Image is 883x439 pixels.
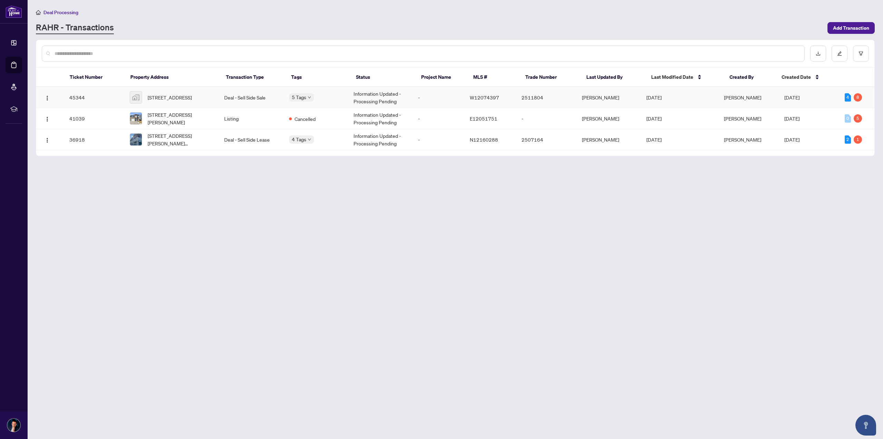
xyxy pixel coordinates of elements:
[42,92,53,103] button: Logo
[44,137,50,143] img: Logo
[350,68,416,87] th: Status
[810,46,826,61] button: download
[784,94,800,101] span: [DATE]
[724,68,776,87] th: Created By
[219,108,283,129] td: Listing
[148,94,192,101] span: [STREET_ADDRESS]
[782,73,811,81] span: Created Date
[219,87,283,108] td: Deal - Sell Side Sale
[130,134,142,145] img: thumbnail-img
[845,135,851,144] div: 2
[64,87,124,108] td: 45344
[724,136,761,143] span: [PERSON_NAME]
[308,138,311,141] span: down
[581,68,646,87] th: Last Updated By
[784,115,800,122] span: [DATE]
[651,73,693,81] span: Last Modified Date
[854,135,862,144] div: 1
[295,115,316,123] span: Cancelled
[516,129,576,150] td: 2507164
[6,5,22,18] img: logo
[855,415,876,436] button: Open asap
[64,68,125,87] th: Ticket Number
[125,68,220,87] th: Property Address
[576,108,641,129] td: [PERSON_NAME]
[816,51,821,56] span: download
[776,68,837,87] th: Created Date
[724,115,761,122] span: [PERSON_NAME]
[44,95,50,101] img: Logo
[516,87,576,108] td: 2511804
[220,68,286,87] th: Transaction Type
[833,22,869,34] span: Add Transaction
[646,115,662,122] span: [DATE]
[44,116,50,122] img: Logo
[854,114,862,123] div: 5
[292,93,306,101] span: 5 Tags
[832,46,847,61] button: edit
[854,93,862,102] div: 8
[646,68,724,87] th: Last Modified Date
[308,96,311,99] span: down
[853,46,869,61] button: filter
[845,93,851,102] div: 4
[130,92,142,103] img: thumbnail-img
[219,129,283,150] td: Deal - Sell Side Lease
[348,87,413,108] td: Information Updated - Processing Pending
[7,419,20,432] img: Profile Icon
[470,136,498,143] span: N12160288
[36,10,41,15] span: home
[859,51,863,56] span: filter
[36,22,114,34] a: RAHR - Transactions
[837,51,842,56] span: edit
[416,68,468,87] th: Project Name
[646,94,662,101] span: [DATE]
[148,132,214,147] span: [STREET_ADDRESS][PERSON_NAME][PERSON_NAME]
[130,113,142,124] img: thumbnail-img
[413,108,464,129] td: -
[413,129,464,150] td: -
[468,68,520,87] th: MLS #
[784,136,800,143] span: [DATE]
[42,134,53,145] button: Logo
[516,108,576,129] td: -
[43,9,78,16] span: Deal Processing
[576,129,641,150] td: [PERSON_NAME]
[348,129,413,150] td: Information Updated - Processing Pending
[470,115,497,122] span: E12051751
[827,22,875,34] button: Add Transaction
[42,113,53,124] button: Logo
[286,68,351,87] th: Tags
[64,129,124,150] td: 36918
[413,87,464,108] td: -
[64,108,124,129] td: 41039
[148,111,214,126] span: [STREET_ADDRESS][PERSON_NAME]
[646,136,662,143] span: [DATE]
[520,68,581,87] th: Trade Number
[724,94,761,101] span: [PERSON_NAME]
[292,135,306,143] span: 4 Tags
[348,108,413,129] td: Information Updated - Processing Pending
[576,87,641,108] td: [PERSON_NAME]
[845,114,851,123] div: 0
[470,94,499,101] span: W12074397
